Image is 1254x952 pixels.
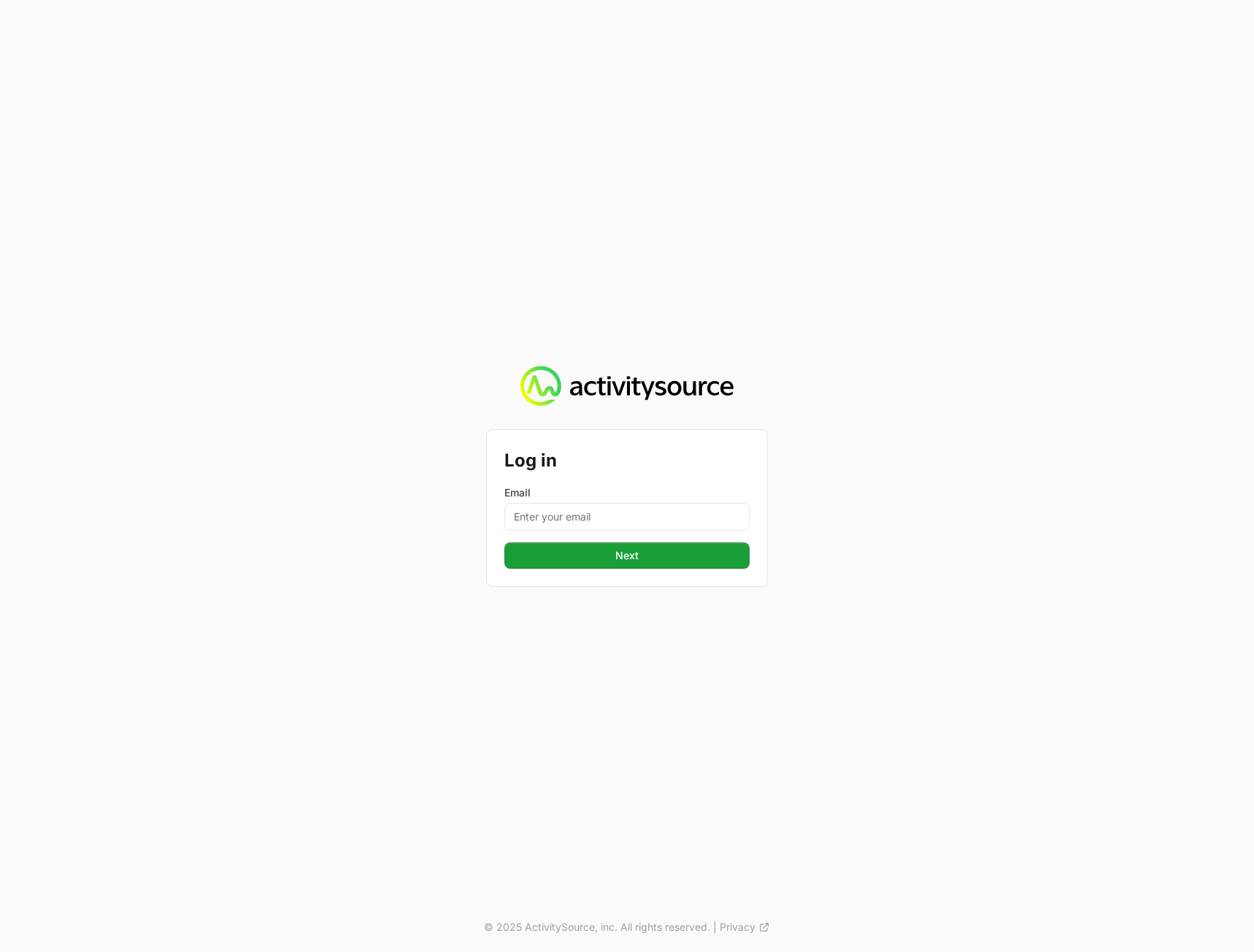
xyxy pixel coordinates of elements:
[615,547,639,564] span: Next
[520,366,733,407] img: Activity Source
[484,920,710,934] p: © 2025 ActivitySource, inc. All rights reserved.
[504,503,750,531] input: Enter your email
[504,485,750,500] label: Email
[504,448,750,474] h2: Log in
[713,920,717,934] span: |
[504,542,750,569] button: Next
[720,920,770,934] a: Privacy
